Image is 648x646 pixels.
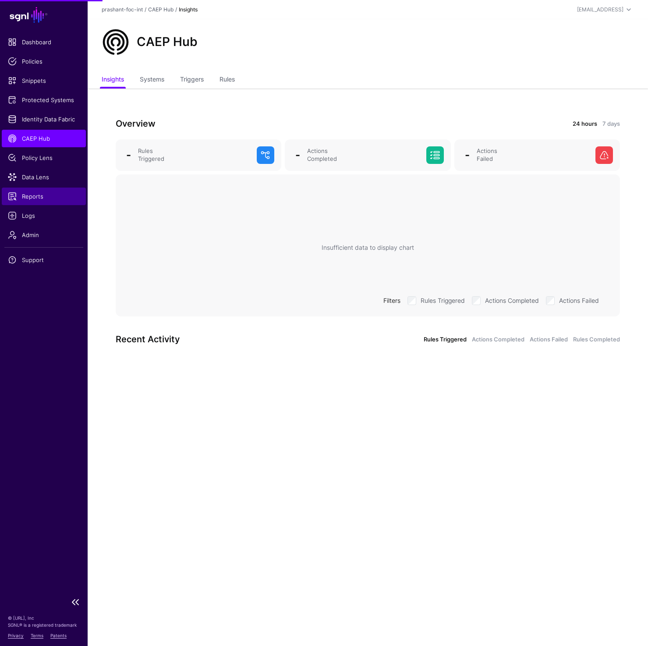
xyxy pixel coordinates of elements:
[380,296,404,305] div: Filters
[116,117,363,131] h3: Overview
[2,149,86,167] a: Policy Lens
[602,120,620,128] a: 7 days
[2,188,86,205] a: Reports
[424,335,467,344] a: Rules Triggered
[8,256,80,264] span: Support
[2,226,86,244] a: Admin
[2,53,86,70] a: Policies
[179,6,198,13] strong: Insights
[530,335,568,344] a: Actions Failed
[180,72,204,89] a: Triggers
[174,6,179,14] div: /
[485,295,539,305] label: Actions Completed
[137,35,198,50] h2: CAEP Hub
[465,149,470,161] span: -
[472,335,524,344] a: Actions Completed
[8,211,80,220] span: Logs
[8,115,80,124] span: Identity Data Fabric
[8,614,80,621] p: © [URL], Inc
[148,6,174,13] a: CAEP Hub
[116,332,363,346] h3: Recent Activity
[220,72,235,89] a: Rules
[8,231,80,239] span: Admin
[2,130,86,147] a: CAEP Hub
[8,76,80,85] span: Snippets
[135,147,253,163] div: Rules Triggered
[2,110,86,128] a: Identity Data Fabric
[102,6,143,13] a: prashant-foc-int
[322,243,414,252] div: Insufficient data to display chart
[140,72,164,89] a: Systems
[573,120,597,128] a: 24 hours
[50,633,67,638] a: Patents
[8,192,80,201] span: Reports
[473,147,592,163] div: Actions Failed
[2,168,86,186] a: Data Lens
[5,5,82,25] a: SGNL
[421,295,465,305] label: Rules Triggered
[8,621,80,628] p: SGNL® is a registered trademark
[8,173,80,181] span: Data Lens
[8,633,24,638] a: Privacy
[126,149,131,161] span: -
[8,96,80,104] span: Protected Systems
[2,72,86,89] a: Snippets
[8,153,80,162] span: Policy Lens
[577,6,623,14] div: [EMAIL_ADDRESS]
[143,6,148,14] div: /
[573,335,620,344] a: Rules Completed
[2,91,86,109] a: Protected Systems
[2,33,86,51] a: Dashboard
[8,57,80,66] span: Policies
[295,149,300,161] span: -
[31,633,43,638] a: Terms
[8,38,80,46] span: Dashboard
[102,72,124,89] a: Insights
[559,295,599,305] label: Actions Failed
[304,147,422,163] div: Actions Completed
[2,207,86,224] a: Logs
[8,134,80,143] span: CAEP Hub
